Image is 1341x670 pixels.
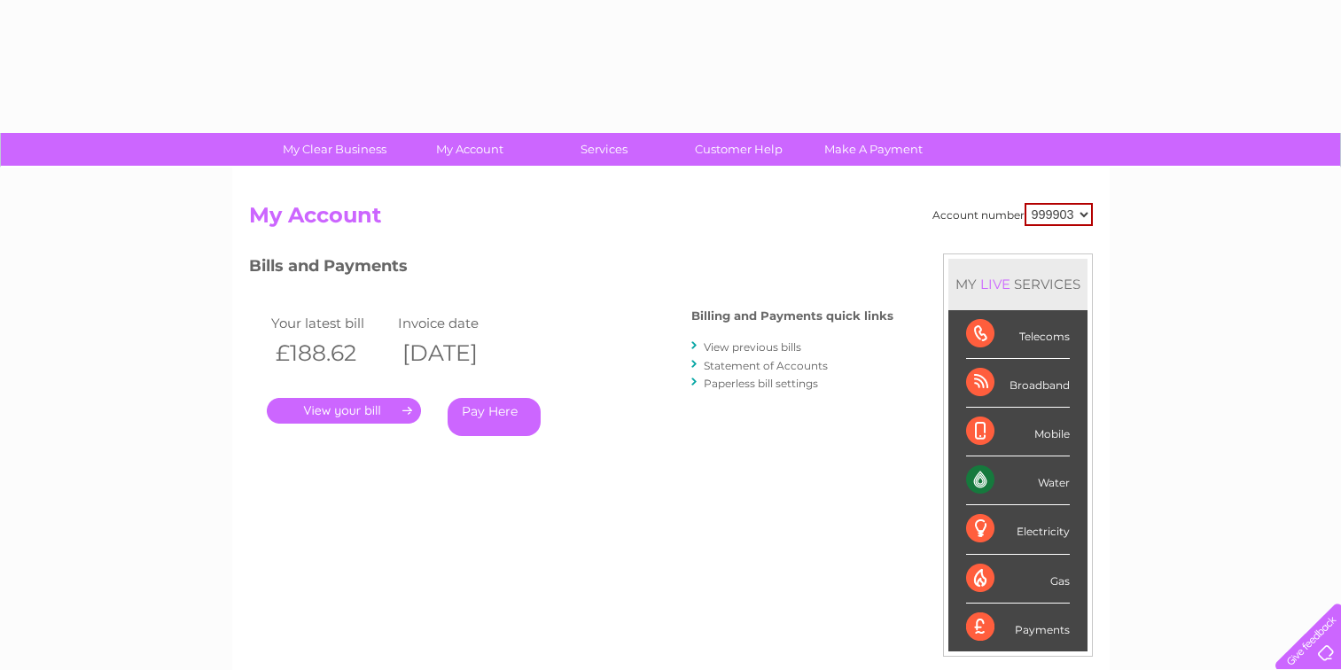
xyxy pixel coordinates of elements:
[448,398,541,436] a: Pay Here
[267,398,421,424] a: .
[704,377,818,390] a: Paperless bill settings
[977,276,1014,292] div: LIVE
[394,335,521,371] th: [DATE]
[948,259,1088,309] div: MY SERVICES
[966,408,1070,456] div: Mobile
[800,133,947,166] a: Make A Payment
[966,505,1070,554] div: Electricity
[691,309,893,323] h4: Billing and Payments quick links
[261,133,408,166] a: My Clear Business
[267,311,394,335] td: Your latest bill
[932,203,1093,226] div: Account number
[966,555,1070,604] div: Gas
[249,203,1093,237] h2: My Account
[531,133,677,166] a: Services
[249,253,893,284] h3: Bills and Payments
[704,359,828,372] a: Statement of Accounts
[396,133,542,166] a: My Account
[666,133,812,166] a: Customer Help
[966,310,1070,359] div: Telecoms
[966,456,1070,505] div: Water
[267,335,394,371] th: £188.62
[704,340,801,354] a: View previous bills
[394,311,521,335] td: Invoice date
[966,359,1070,408] div: Broadband
[966,604,1070,651] div: Payments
